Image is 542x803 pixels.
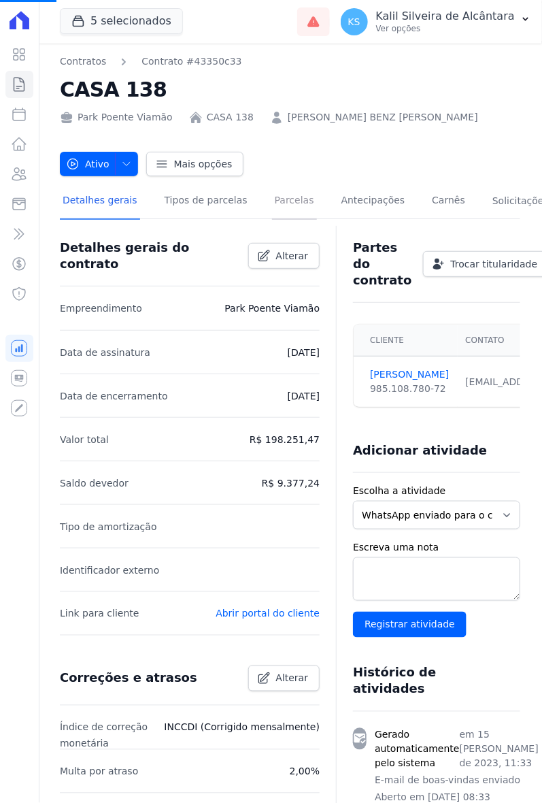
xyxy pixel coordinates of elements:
input: Registrar atividade [353,612,467,638]
h3: Partes do contrato [353,240,411,289]
button: KS Kalil Silveira de Alcântara Ver opções [330,3,542,41]
span: Mais opções [174,157,233,171]
div: Park Poente Viamão [60,110,173,125]
h3: Adicionar atividade [353,442,487,459]
span: Alterar [276,249,309,263]
p: Link para cliente [60,606,139,622]
button: 5 selecionados [60,8,183,34]
p: Ver opções [376,23,515,34]
p: Valor total [60,431,109,448]
p: Saldo devedor [60,475,129,491]
nav: Breadcrumb [60,54,242,69]
a: Detalhes gerais [60,184,140,220]
a: Contrato #43350c33 [141,54,241,69]
p: Identificador externo [60,562,159,578]
p: [DATE] [288,388,320,404]
a: [PERSON_NAME] [370,367,449,382]
p: Multa por atraso [60,764,138,780]
a: Contratos [60,54,106,69]
a: Abrir portal do cliente [216,608,320,619]
a: Carnês [429,184,468,220]
p: R$ 9.377,24 [262,475,320,491]
h2: CASA 138 [60,74,520,105]
span: Ativo [66,152,109,176]
p: Kalil Silveira de Alcântara [376,10,515,23]
p: Empreendimento [60,300,142,316]
p: Park Poente Viamão [224,300,320,316]
button: Ativo [60,152,138,176]
p: R$ 198.251,47 [250,431,320,448]
span: KS [348,17,360,27]
a: Mais opções [146,152,244,176]
h3: Detalhes gerais do contrato [60,240,232,272]
h3: Gerado automaticamente pelo sistema [375,728,460,771]
div: 985.108.780-72 [370,382,449,396]
p: Tipo de amortização [60,519,157,535]
p: Data de assinatura [60,344,150,361]
label: Escreva uma nota [353,540,520,555]
a: Antecipações [339,184,408,220]
a: Tipos de parcelas [162,184,250,220]
a: CASA 138 [207,110,254,125]
th: Cliente [354,325,457,357]
span: Trocar titularidade [451,257,538,271]
span: Alterar [276,672,309,685]
a: Parcelas [272,184,317,220]
a: [PERSON_NAME] BENZ [PERSON_NAME] [288,110,478,125]
h3: Histórico de atividades [353,665,509,698]
a: Alterar [248,243,320,269]
h3: Correções e atrasos [60,670,197,687]
p: [DATE] [288,344,320,361]
nav: Breadcrumb [60,54,520,69]
p: em 15 [PERSON_NAME] de 2023, 11:33 [460,728,539,771]
p: 2,00% [290,764,320,780]
label: Escolha a atividade [353,484,520,498]
a: Alterar [248,666,320,691]
p: E-mail de boas-vindas enviado [375,774,539,788]
p: Data de encerramento [60,388,168,404]
p: INCCDI (Corrigido mensalmente) [164,719,320,736]
p: Índice de correção monetária [60,719,148,752]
